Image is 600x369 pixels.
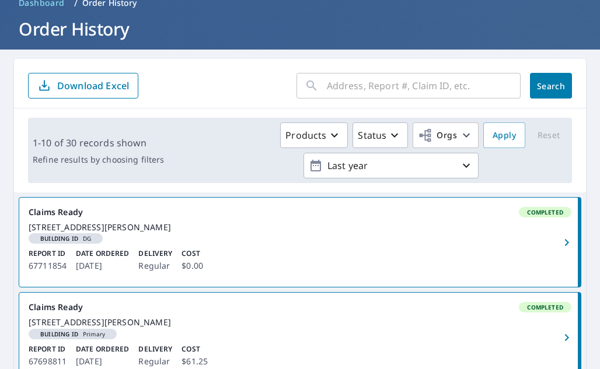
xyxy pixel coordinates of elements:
[138,259,172,273] p: Regular
[29,302,571,312] div: Claims Ready
[530,73,572,99] button: Search
[520,303,570,311] span: Completed
[280,122,348,148] button: Products
[29,354,67,368] p: 67698811
[19,198,581,287] a: Claims ReadyCompleted[STREET_ADDRESS][PERSON_NAME]Building IDDGReport ID67711854Date Ordered[DATE...
[285,128,326,142] p: Products
[29,259,67,273] p: 67711854
[323,156,459,176] p: Last year
[483,122,525,148] button: Apply
[413,122,479,148] button: Orgs
[29,317,571,328] div: [STREET_ADDRESS][PERSON_NAME]
[138,354,172,368] p: Regular
[40,331,78,337] em: Building ID
[182,354,208,368] p: $61.25
[33,136,164,150] p: 1-10 of 30 records shown
[29,222,571,233] div: [STREET_ADDRESS][PERSON_NAME]
[520,208,570,216] span: Completed
[182,248,203,259] p: Cost
[539,80,563,92] span: Search
[182,259,203,273] p: $0.00
[33,331,112,337] span: Primary
[29,207,571,217] div: Claims Ready
[14,17,586,41] h1: Order History
[57,79,129,92] p: Download Excel
[182,344,208,354] p: Cost
[493,128,516,143] span: Apply
[327,69,521,102] input: Address, Report #, Claim ID, etc.
[358,128,386,142] p: Status
[29,248,67,259] p: Report ID
[28,73,138,99] button: Download Excel
[33,236,98,241] span: DG
[138,248,172,259] p: Delivery
[76,344,129,354] p: Date Ordered
[418,128,457,143] span: Orgs
[33,154,164,165] p: Refine results by choosing filters
[76,248,129,259] p: Date Ordered
[304,153,479,178] button: Last year
[138,344,172,354] p: Delivery
[29,344,67,354] p: Report ID
[76,354,129,368] p: [DATE]
[76,259,129,273] p: [DATE]
[353,122,408,148] button: Status
[40,236,78,241] em: Building ID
